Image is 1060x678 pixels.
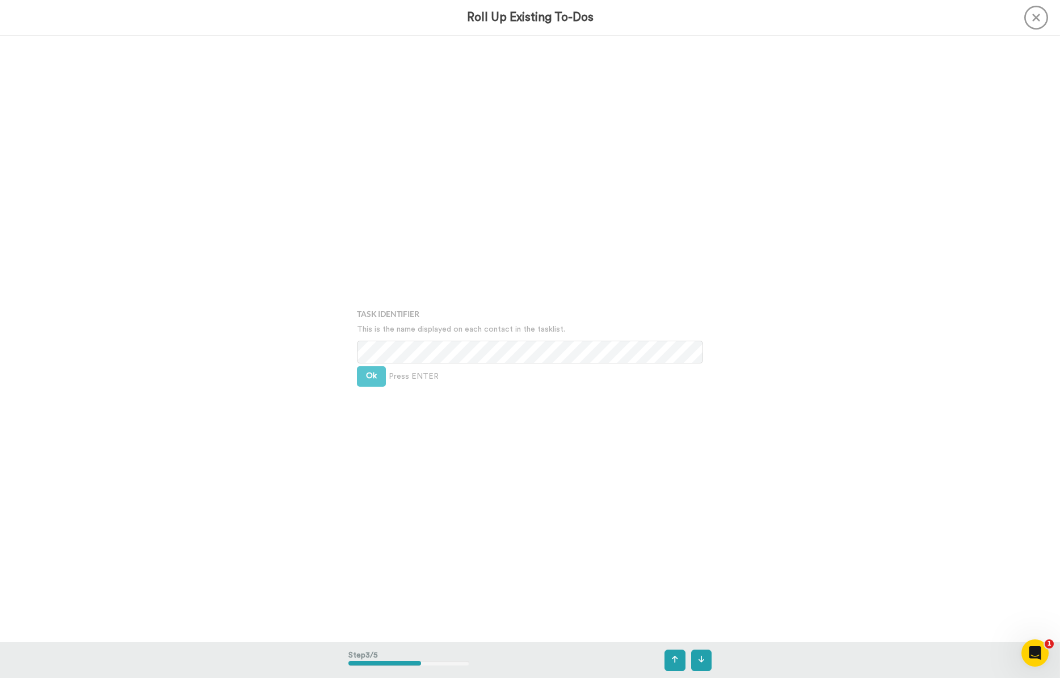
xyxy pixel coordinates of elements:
[357,309,703,318] h4: Task Identifier
[1045,639,1054,648] span: 1
[348,644,469,677] div: Step 3 / 5
[467,11,594,24] h3: Roll Up Existing To-Dos
[357,324,703,335] p: This is the name displayed on each contact in the tasklist.
[357,366,386,387] button: Ok
[389,371,439,382] span: Press ENTER
[1021,639,1049,667] iframe: Intercom live chat
[366,372,377,380] span: Ok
